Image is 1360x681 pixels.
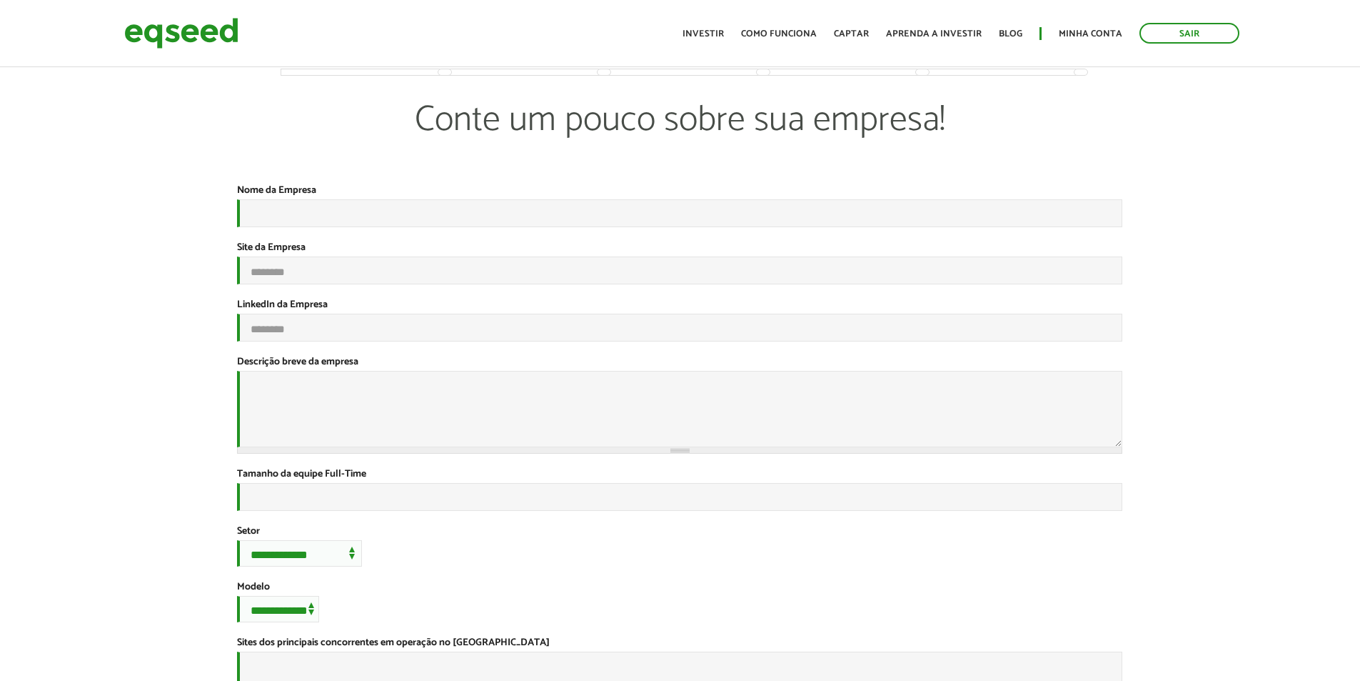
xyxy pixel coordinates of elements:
label: Site da Empresa [237,243,306,253]
a: Sair [1139,23,1239,44]
a: Minha conta [1059,29,1122,39]
a: Blog [999,29,1022,39]
a: Como funciona [741,29,817,39]
label: LinkedIn da Empresa [237,300,328,310]
a: Captar [834,29,869,39]
img: EqSeed [124,14,238,52]
label: Tamanho da equipe Full-Time [237,469,366,479]
label: Descrição breve da empresa [237,357,358,367]
a: Investir [682,29,724,39]
label: Modelo [237,582,270,592]
label: Sites dos principais concorrentes em operação no [GEOGRAPHIC_DATA] [237,638,550,648]
label: Setor [237,527,260,537]
p: Conte um pouco sobre sua empresa! [281,99,1078,184]
a: Aprenda a investir [886,29,982,39]
label: Nome da Empresa [237,186,316,196]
